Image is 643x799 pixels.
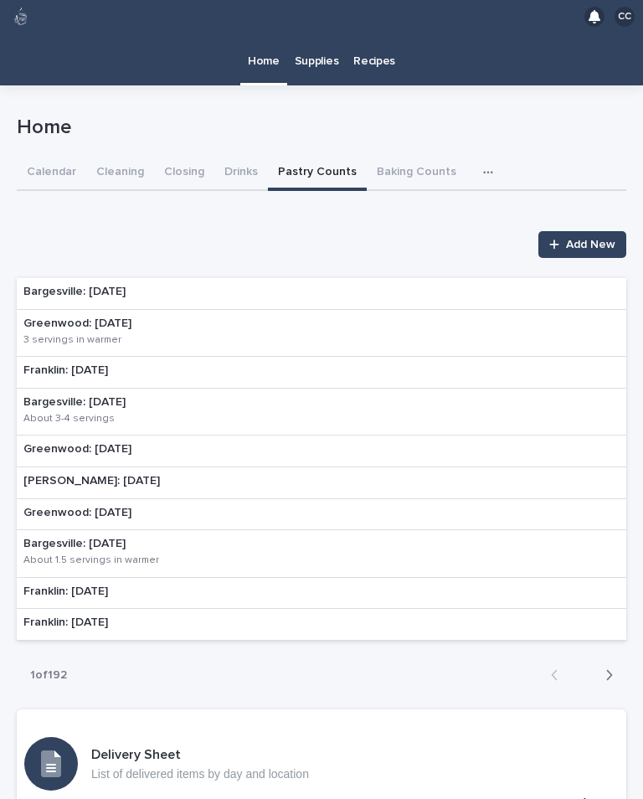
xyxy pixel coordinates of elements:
[214,156,268,191] button: Drinks
[287,34,347,85] a: Supplies
[23,285,126,299] p: Bargesville: [DATE]
[23,442,131,456] p: Greenwood: [DATE]
[17,530,626,577] a: Bargesville: [DATE]About 1.5 servings in warmer
[268,156,367,191] button: Pastry Counts
[17,278,626,310] a: Bargesville: [DATE]
[17,116,620,140] p: Home
[23,474,160,488] p: [PERSON_NAME]: [DATE]
[538,668,582,683] button: Back
[23,537,261,551] p: Bargesville: [DATE]
[154,156,214,191] button: Closing
[23,585,108,599] p: Franklin: [DATE]
[367,156,466,191] button: Baking Counts
[582,668,626,683] button: Next
[17,499,626,531] a: Greenwood: [DATE]
[17,655,80,696] p: 1 of 192
[23,506,131,520] p: Greenwood: [DATE]
[23,395,217,410] p: Bargesville: [DATE]
[295,34,339,69] p: Supplies
[615,7,635,27] div: CC
[23,413,115,425] p: About 3-4 servings
[10,6,32,28] img: 80hjoBaRqlyywVK24fQd
[538,231,626,258] a: Add New
[17,357,626,389] a: Franklin: [DATE]
[240,34,287,83] a: Home
[346,34,403,85] a: Recipes
[91,746,309,764] h3: Delivery Sheet
[23,363,108,378] p: Franklin: [DATE]
[17,467,626,499] a: [PERSON_NAME]: [DATE]
[566,239,615,250] span: Add New
[23,334,121,346] p: 3 servings in warmer
[17,578,626,610] a: Franklin: [DATE]
[248,34,280,69] p: Home
[353,34,395,69] p: Recipes
[17,156,86,191] button: Calendar
[17,310,626,357] a: Greenwood: [DATE]3 servings in warmer
[17,436,626,467] a: Greenwood: [DATE]
[23,317,229,331] p: Greenwood: [DATE]
[17,389,626,436] a: Bargesville: [DATE]About 3-4 servings
[17,609,626,641] a: Franklin: [DATE]
[23,554,159,566] p: About 1.5 servings in warmer
[23,616,108,630] p: Franklin: [DATE]
[91,767,309,781] p: List of delivered items by day and location
[86,156,154,191] button: Cleaning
